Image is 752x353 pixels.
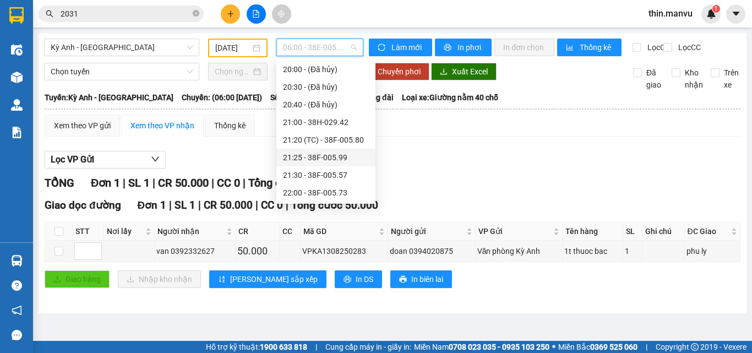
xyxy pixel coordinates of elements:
[12,330,22,340] span: message
[51,39,193,56] span: Kỳ Anh - Hà Nội
[283,134,369,146] div: 21:20 (TC) - 38F-005.80
[435,39,492,56] button: printerIn phơi
[642,222,685,241] th: Ghi chú
[277,10,285,18] span: aim
[9,7,24,24] img: logo-vxr
[45,270,110,288] button: uploadGiao hàng
[369,63,429,80] button: Chuyển phơi
[61,8,190,20] input: Tìm tên, số ĐT hoặc mã đơn
[283,169,369,181] div: 21:30 - 38F-005.57
[478,225,551,237] span: VP Gửi
[563,222,623,241] th: Tên hàng
[248,176,336,189] span: Tổng cước 50.000
[272,4,291,24] button: aim
[402,91,498,104] span: Loại xe: Giường nằm 40 chỗ
[175,199,195,211] span: SL 1
[12,305,22,316] span: notification
[193,10,199,17] span: close-circle
[286,199,288,211] span: |
[157,225,224,237] span: Người nhận
[378,44,387,52] span: sync
[255,199,258,211] span: |
[158,176,209,189] span: CR 50.000
[431,63,497,80] button: downloadXuất Excel
[680,67,707,91] span: Kho nhận
[270,91,331,104] span: Số xe: 38E-005.52
[283,99,369,111] div: 20:40 - (Đã hủy)
[674,41,702,53] span: Lọc CC
[243,176,246,189] span: |
[152,176,155,189] span: |
[182,91,262,104] span: Chuyến: (06:00 [DATE])
[706,9,716,19] img: icon-new-feature
[283,63,369,75] div: 20:00 - (Đã hủy)
[45,93,173,102] b: Tuyến: Kỳ Anh - [GEOGRAPHIC_DATA]
[206,341,307,353] span: Hỗ trợ kỹ thuật:
[130,120,194,132] div: Xem theo VP nhận
[391,225,464,237] span: Người gửi
[646,341,647,353] span: |
[691,343,699,351] span: copyright
[566,44,575,52] span: bar-chart
[643,41,672,53] span: Lọc CR
[215,42,250,54] input: 13/08/2025
[444,44,453,52] span: printer
[580,41,613,53] span: Thống kê
[712,5,720,13] sup: 1
[714,5,718,13] span: 1
[230,273,318,285] span: [PERSON_NAME] sắp xếp
[252,10,260,18] span: file-add
[45,199,121,211] span: Giao dọc đường
[193,9,199,19] span: close-circle
[399,275,407,284] span: printer
[283,187,369,199] div: 22:00 - 38F-005.73
[283,151,369,164] div: 21:25 - 38F-005.99
[227,10,235,18] span: plus
[45,151,166,169] button: Lọc VP Gửi
[325,341,411,353] span: Cung cấp máy in - giấy in:
[217,176,240,189] span: CC 0
[91,176,120,189] span: Đơn 1
[107,225,143,237] span: Nơi lấy
[301,241,389,262] td: VPKA1308250283
[11,44,23,56] img: warehouse-icon
[128,176,150,189] span: SL 1
[54,120,111,132] div: Xem theo VP gửi
[457,41,483,53] span: In phơi
[356,273,373,285] span: In DS
[390,245,473,257] div: doan 0394020875
[214,120,246,132] div: Thống kê
[45,176,74,189] span: TỔNG
[260,343,307,351] strong: 1900 633 818
[452,66,488,78] span: Xuất Excel
[247,4,266,24] button: file-add
[477,245,560,257] div: Văn phòng Kỳ Anh
[283,81,369,93] div: 20:30 - (Đã hủy)
[369,39,432,56] button: syncLàm mới
[11,127,23,138] img: solution-icon
[557,39,622,56] button: bar-chartThống kê
[12,280,22,291] span: question-circle
[198,199,201,211] span: |
[156,245,233,257] div: van 0392332627
[303,225,377,237] span: Mã GD
[261,199,283,211] span: CC 0
[215,66,251,78] input: Chọn ngày
[51,63,193,80] span: Chọn tuyến
[625,245,640,257] div: 1
[236,222,280,241] th: CR
[204,199,253,211] span: CR 50.000
[623,222,642,241] th: SL
[414,341,549,353] span: Miền Nam
[221,4,240,24] button: plus
[642,67,666,91] span: Đã giao
[209,270,326,288] button: sort-ascending[PERSON_NAME] sắp xếp
[440,68,448,77] span: download
[123,176,126,189] span: |
[552,345,555,349] span: ⚪️
[590,343,637,351] strong: 0369 525 060
[720,67,743,91] span: Trên xe
[237,243,277,259] div: 50.000
[340,91,394,104] span: Tài xế: Tổng đài
[640,7,701,20] span: thin.manvu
